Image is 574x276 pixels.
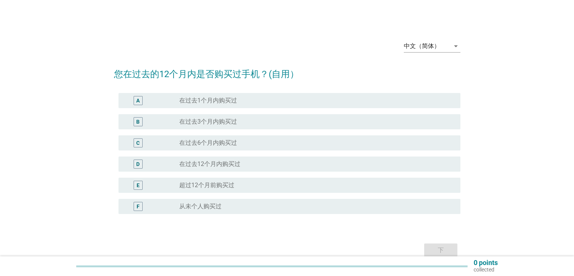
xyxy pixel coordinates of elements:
[474,266,498,273] p: collected
[179,118,237,126] label: 在过去3个月内购买过
[179,97,237,104] label: 在过去1个月内购买过
[179,203,222,210] label: 从未个人购买过
[179,139,237,147] label: 在过去6个月内购买过
[404,43,440,50] div: 中文（简体）
[136,160,140,168] div: D
[179,181,234,189] label: 超过12个月前购买过
[136,139,140,147] div: C
[451,42,460,51] i: arrow_drop_down
[136,118,140,126] div: B
[136,97,140,105] div: A
[137,203,140,211] div: F
[474,259,498,266] p: 0 points
[137,181,140,189] div: E
[179,160,240,168] label: 在过去12个月内购买过
[114,60,460,81] h2: 您在过去的12个月内是否购买过手机？(自用）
